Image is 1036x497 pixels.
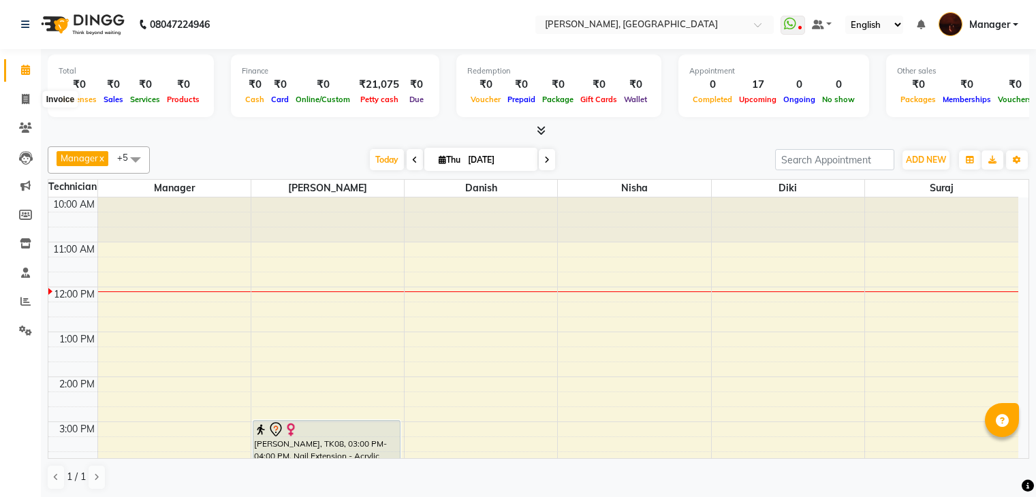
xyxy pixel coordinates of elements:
[865,180,1018,197] span: suraj
[43,91,78,108] div: Invoice
[712,180,864,197] span: Diki
[689,77,736,93] div: 0
[150,5,210,44] b: 08047224946
[127,77,163,93] div: ₹0
[689,65,858,77] div: Appointment
[268,77,292,93] div: ₹0
[780,77,819,93] div: 0
[539,77,577,93] div: ₹0
[117,152,138,163] span: +5
[59,65,203,77] div: Total
[292,77,354,93] div: ₹0
[57,377,97,391] div: 2:00 PM
[819,77,858,93] div: 0
[100,77,127,93] div: ₹0
[504,77,539,93] div: ₹0
[467,95,504,104] span: Voucher
[435,155,464,165] span: Thu
[906,155,946,165] span: ADD NEW
[819,95,858,104] span: No show
[467,65,650,77] div: Redemption
[57,422,97,436] div: 3:00 PM
[897,95,939,104] span: Packages
[51,287,97,302] div: 12:00 PM
[504,95,539,104] span: Prepaid
[253,421,400,463] div: [PERSON_NAME], TK08, 03:00 PM-04:00 PM, Nail Extension - Acrylic (Hand)
[736,77,780,93] div: 17
[558,180,710,197] span: Nisha
[357,95,402,104] span: Petty cash
[163,95,203,104] span: Products
[48,180,97,194] div: Technician
[577,77,621,93] div: ₹0
[577,95,621,104] span: Gift Cards
[406,95,427,104] span: Due
[969,18,1010,32] span: Manager
[621,77,650,93] div: ₹0
[163,77,203,93] div: ₹0
[98,153,104,163] a: x
[939,95,994,104] span: Memberships
[50,197,97,212] div: 10:00 AM
[35,5,128,44] img: logo
[268,95,292,104] span: Card
[127,95,163,104] span: Services
[780,95,819,104] span: Ongoing
[902,150,949,170] button: ADD NEW
[539,95,577,104] span: Package
[736,95,780,104] span: Upcoming
[939,12,962,36] img: Manager
[994,77,1035,93] div: ₹0
[292,95,354,104] span: Online/Custom
[57,332,97,347] div: 1:00 PM
[67,470,86,484] span: 1 / 1
[775,149,894,170] input: Search Appointment
[897,77,939,93] div: ₹0
[405,77,428,93] div: ₹0
[100,95,127,104] span: Sales
[939,77,994,93] div: ₹0
[59,77,100,93] div: ₹0
[98,180,251,197] span: Manager
[50,242,97,257] div: 11:00 AM
[242,77,268,93] div: ₹0
[405,180,557,197] span: Danish
[979,443,1022,483] iframe: chat widget
[242,65,428,77] div: Finance
[994,95,1035,104] span: Vouchers
[370,149,404,170] span: Today
[621,95,650,104] span: Wallet
[467,77,504,93] div: ₹0
[251,180,404,197] span: [PERSON_NAME]
[464,150,532,170] input: 2025-09-04
[354,77,405,93] div: ₹21,075
[242,95,268,104] span: Cash
[689,95,736,104] span: Completed
[61,153,98,163] span: Manager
